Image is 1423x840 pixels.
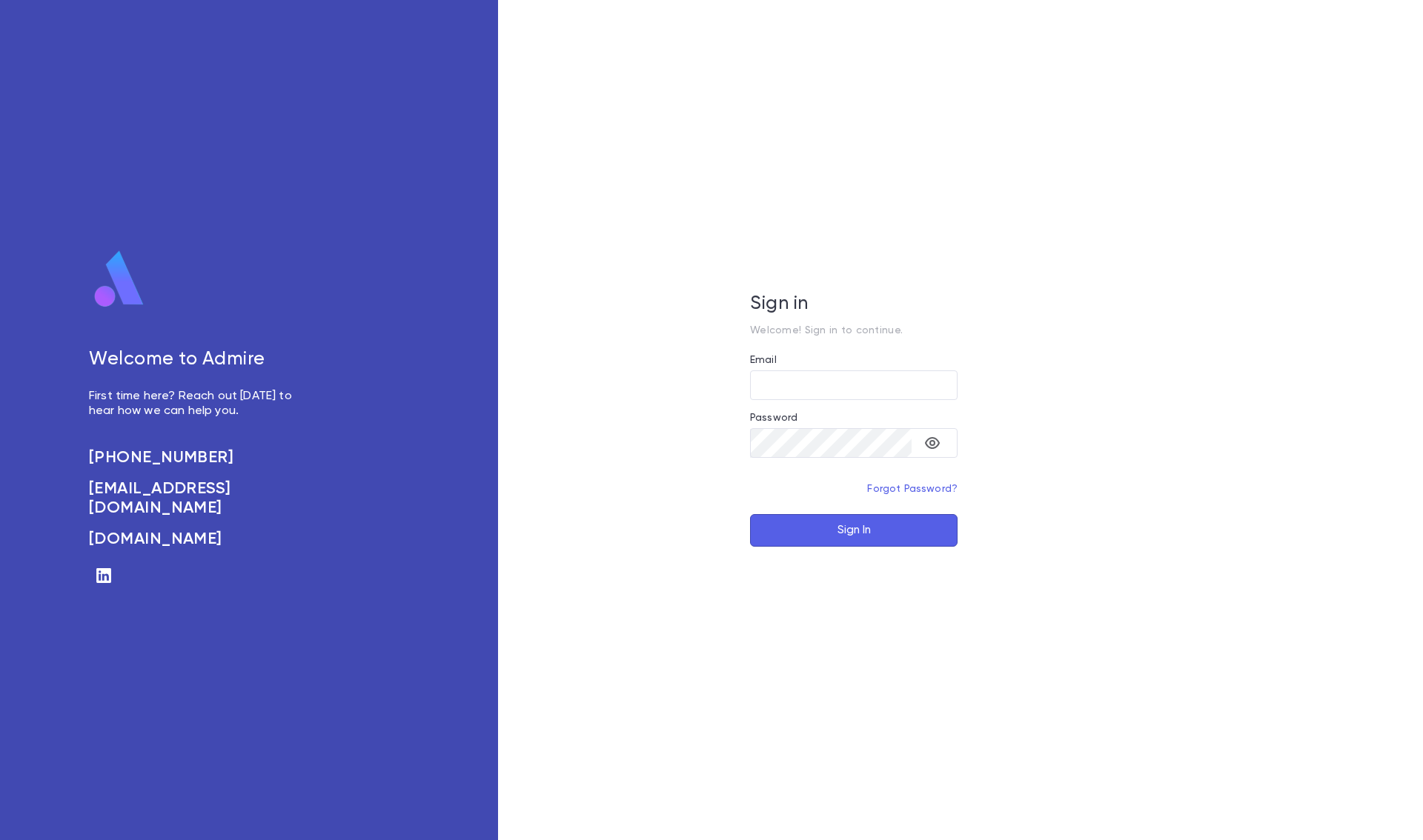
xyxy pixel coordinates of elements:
label: Password [750,412,797,424]
label: Email [750,354,777,366]
button: Sign In [750,514,958,547]
p: First time here? Reach out [DATE] to hear how we can help you. [89,389,308,419]
a: [DOMAIN_NAME] [89,530,308,549]
a: Forgot Password? [867,484,958,494]
p: Welcome! Sign in to continue. [750,324,958,336]
img: logo [89,250,150,309]
h5: Sign in [750,293,958,316]
a: [PHONE_NUMBER] [89,448,308,467]
a: [EMAIL_ADDRESS][DOMAIN_NAME] [89,479,308,518]
button: toggle password visibility [918,428,947,458]
h5: Welcome to Admire [89,349,308,371]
